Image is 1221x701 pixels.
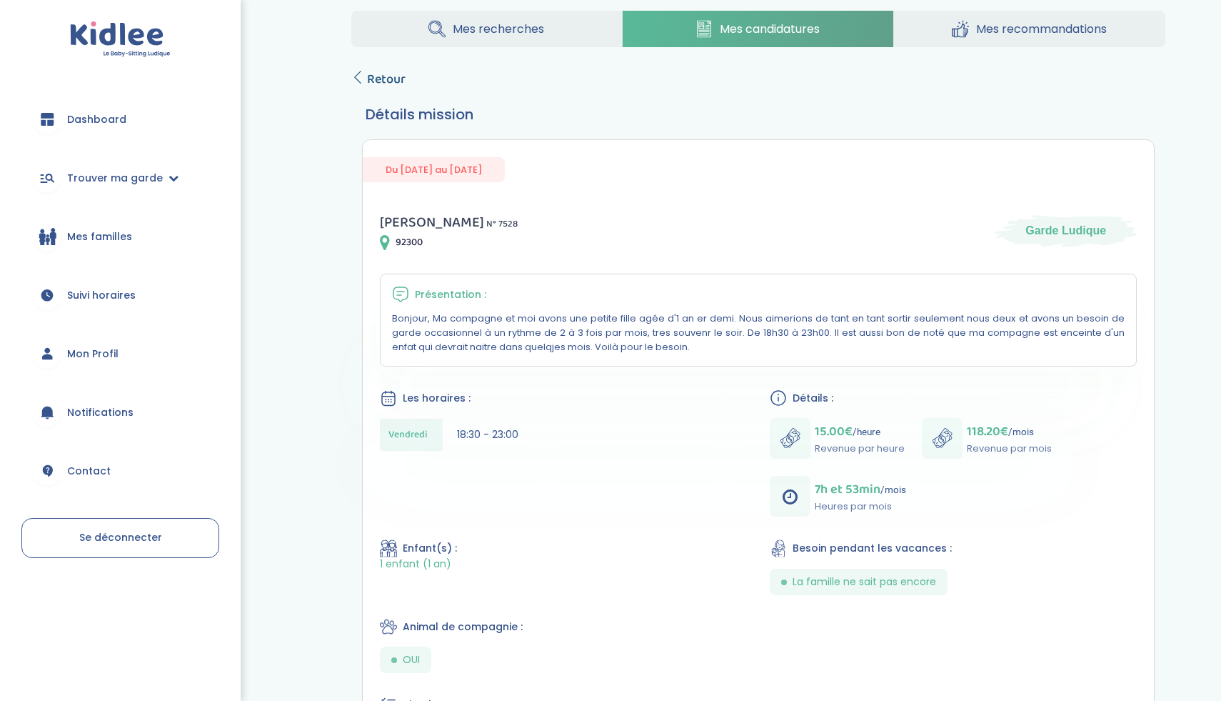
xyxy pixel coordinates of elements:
span: Notifications [67,405,134,420]
p: /mois [967,422,1052,442]
span: Trouver ma garde [67,171,163,186]
span: Mes recherches [453,20,544,38]
a: Suivi horaires [21,269,219,321]
span: Garde Ludique [1025,223,1106,239]
span: Dashboard [67,112,126,127]
span: 1 enfant (1 an) [380,557,451,571]
span: Animal de compagnie : [403,620,523,635]
a: Notifications [21,387,219,438]
span: Présentation : [415,287,486,302]
a: Mes recommandations [894,11,1165,47]
span: Les horaires : [403,391,471,406]
span: 7h et 53min [815,479,880,499]
p: Heures par mois [815,499,906,514]
a: Retour [351,69,406,89]
span: La famille ne sait pas encore [793,575,936,590]
span: Suivi horaires [67,288,136,303]
span: Mes candidatures [720,20,820,38]
span: Contact [67,464,111,479]
a: Mes candidatures [623,11,893,47]
a: Mon Profil [21,328,219,379]
a: Dashboard [21,94,219,145]
a: Trouver ma garde [21,152,219,204]
a: Se déconnecter [21,518,219,558]
span: Besoin pendant les vacances : [793,541,952,556]
span: Mon Profil [67,347,119,362]
span: Vendredi [388,427,428,442]
span: Se déconnecter [79,530,162,545]
span: Détails : [793,391,833,406]
span: Enfant(s) : [403,541,457,556]
p: Revenue par mois [967,442,1052,456]
span: 92300 [396,235,423,250]
a: Contact [21,445,219,497]
span: Retour [367,69,406,89]
span: Du [DATE] au [DATE] [363,157,505,182]
span: N° 7528 [486,217,518,232]
span: 118.20€ [967,422,1008,442]
img: logo.svg [70,21,171,58]
span: Mes familles [67,229,132,244]
span: 15.00€ [815,422,853,442]
a: Mes familles [21,211,219,262]
p: /heure [815,422,905,442]
h3: Détails mission [366,104,1151,125]
p: Bonjour, Ma compagne et moi avons une petite fille agée d'1 an er demi. Nous aimerions de tant en... [392,312,1125,354]
p: Revenue par heure [815,442,905,456]
a: Mes recherches [351,11,622,47]
span: 18:30 - 23:00 [457,427,518,442]
span: Mes recommandations [976,20,1107,38]
p: /mois [815,479,906,499]
span: OUI [403,652,420,667]
span: [PERSON_NAME] [380,211,484,234]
